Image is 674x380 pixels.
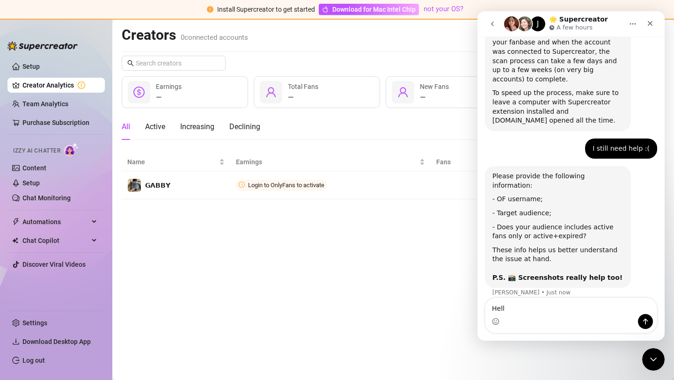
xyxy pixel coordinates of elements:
[127,157,217,167] span: Name
[145,182,170,189] span: 𝗚𝗔𝗕𝗕𝗬
[642,348,665,371] iframe: Intercom live chat
[156,92,182,103] div: —
[128,179,141,192] img: 𝗚𝗔𝗕𝗕𝗬
[319,4,419,15] a: Download for Mac Intel Chip
[64,143,79,156] img: AI Chatter
[22,194,71,202] a: Chat Monitoring
[12,218,20,226] span: thunderbolt
[156,83,182,90] span: Earnings
[230,153,431,171] th: Earnings
[397,87,409,98] span: user
[288,83,318,90] span: Total Fans
[15,161,146,179] div: Please provide the following information:
[7,155,154,277] div: Please provide the following information:- OF username;- Target audience;- Does your audience inc...
[181,33,248,42] span: 0 connected accounts
[477,11,665,341] iframe: Intercom live chat
[13,146,60,155] span: Izzy AI Chatter
[322,6,329,13] span: apple
[15,183,146,193] div: - OF username;
[22,63,40,70] a: Setup
[12,237,18,244] img: Chat Copilot
[136,58,212,68] input: Search creators
[424,5,463,13] a: not your OS?
[22,214,89,229] span: Automations
[15,212,146,230] div: - Does your audience includes active fans only or active+expired?
[22,319,47,327] a: Settings
[239,182,245,188] span: clock-circle
[207,6,213,13] span: exclamation-circle
[332,4,416,15] span: Download for Mac Intel Chip
[22,261,86,268] a: Discover Viral Videos
[7,127,180,155] div: GABBY says…
[15,278,93,284] div: [PERSON_NAME] • Just now
[22,164,46,172] a: Content
[22,119,89,126] a: Purchase Subscription
[133,87,145,98] span: dollar-circle
[15,263,145,270] b: P.S. 📸 Screenshots really help too!
[265,87,277,98] span: user
[115,133,172,142] div: I still need help :(
[122,121,130,132] div: All
[108,127,180,148] div: I still need help :(
[127,60,134,66] span: search
[15,234,146,271] div: These info helps us better understand the issue at hand.
[431,153,493,171] th: Fans
[248,182,324,189] span: Login to OnlyFans to activate
[161,303,176,318] button: Send a message…
[420,83,449,90] span: New Fans
[180,121,214,132] div: Increasing
[15,197,146,207] div: - Target audience;
[22,179,40,187] a: Setup
[8,287,179,303] textarea: Message…
[7,41,78,51] img: logo-BBDzfeDw.svg
[7,155,180,297] div: Ella says…
[22,338,91,345] span: Download Desktop App
[22,100,68,108] a: Team Analytics
[122,26,248,44] h2: Creators
[12,338,20,345] span: download
[15,77,146,114] div: To speed up the process, make sure to leave a computer with Supercreator extension installed and ...
[229,121,260,132] div: Declining
[22,233,89,248] span: Chat Copilot
[22,78,97,93] a: Creator Analytics exclamation-circle
[122,153,230,171] th: Name
[15,307,22,314] button: Emoji picker
[288,92,318,103] div: —
[236,157,418,167] span: Earnings
[22,357,45,364] a: Log out
[217,6,315,13] span: Install Supercreator to get started
[420,92,449,103] div: —
[436,157,480,167] span: Fans
[145,121,165,132] div: Active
